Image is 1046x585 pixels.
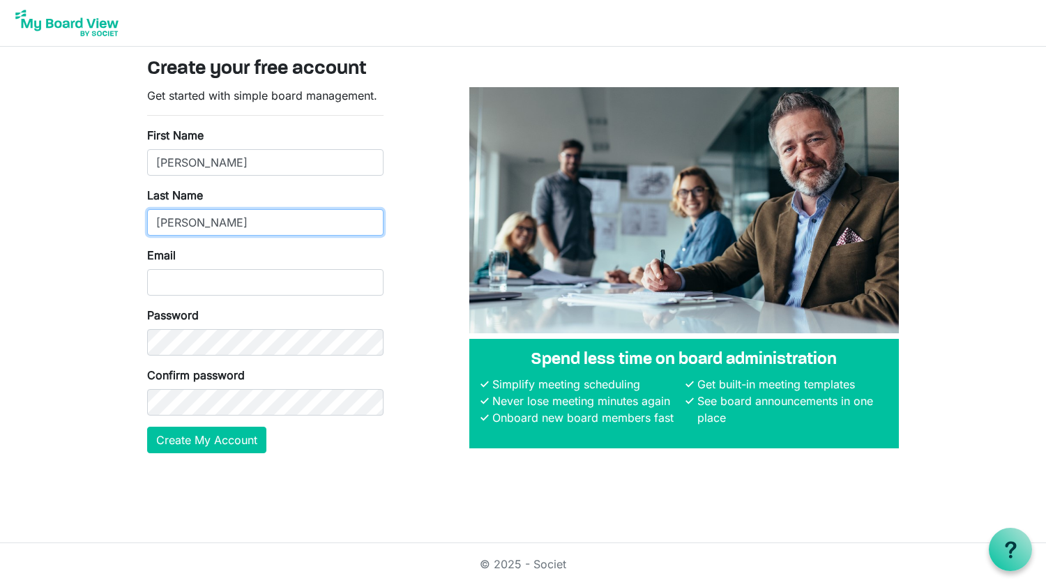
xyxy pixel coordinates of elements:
[147,427,266,453] button: Create My Account
[480,557,566,571] a: © 2025 - Societ
[147,187,203,204] label: Last Name
[147,89,377,102] span: Get started with simple board management.
[489,393,683,409] li: Never lose meeting minutes again
[147,247,176,264] label: Email
[11,6,123,40] img: My Board View Logo
[694,376,888,393] li: Get built-in meeting templates
[489,409,683,426] li: Onboard new board members fast
[147,58,899,82] h3: Create your free account
[480,350,888,370] h4: Spend less time on board administration
[469,87,899,333] img: A photograph of board members sitting at a table
[694,393,888,426] li: See board announcements in one place
[147,307,199,324] label: Password
[489,376,683,393] li: Simplify meeting scheduling
[147,127,204,144] label: First Name
[147,367,245,383] label: Confirm password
